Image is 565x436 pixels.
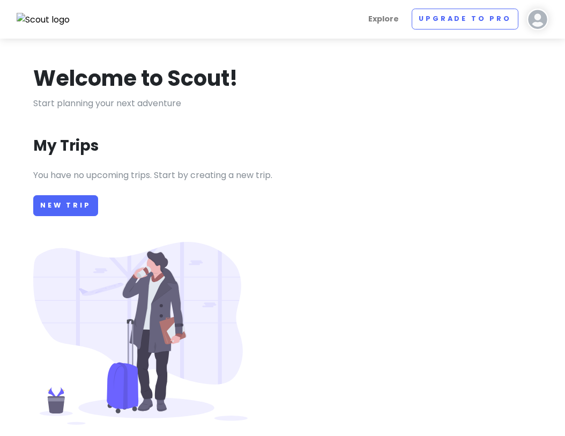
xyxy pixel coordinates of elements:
[364,9,403,29] a: Explore
[33,242,248,425] img: Person with luggage at airport
[33,136,99,156] h3: My Trips
[33,168,532,182] p: You have no upcoming trips. Start by creating a new trip.
[527,9,548,30] img: User profile
[412,9,518,29] a: Upgrade to Pro
[33,97,532,110] p: Start planning your next adventure
[33,64,238,92] h1: Welcome to Scout!
[33,195,98,216] a: New Trip
[17,13,70,27] img: Scout logo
